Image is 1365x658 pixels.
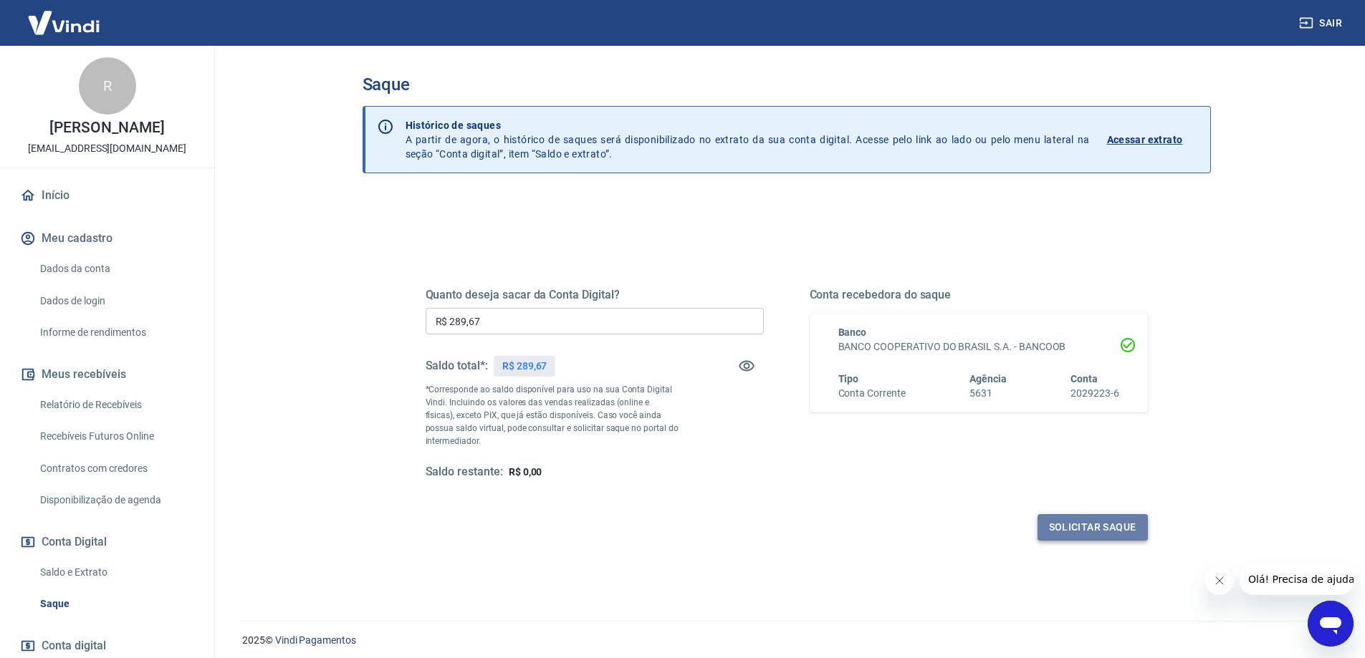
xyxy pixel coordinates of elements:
h3: Saque [363,74,1211,95]
div: R [79,57,136,115]
span: Banco [838,326,867,338]
p: Histórico de saques [406,118,1090,132]
a: Recebíveis Futuros Online [34,422,197,451]
button: Sair [1296,10,1348,37]
span: Olá! Precisa de ajuda? [9,10,120,21]
a: Relatório de Recebíveis [34,390,197,420]
span: Tipo [838,373,859,384]
a: Contratos com credores [34,454,197,483]
a: Início [17,180,197,211]
p: [PERSON_NAME] [49,120,164,135]
iframe: Fechar mensagem [1205,566,1234,595]
h6: 2029223-6 [1071,386,1119,401]
p: R$ 289,67 [502,359,547,374]
h5: Quanto deseja sacar da Conta Digital? [426,288,764,302]
a: Dados da conta [34,254,197,284]
span: Conta digital [42,636,106,656]
p: A partir de agora, o histórico de saques será disponibilizado no extrato da sua conta digital. Ac... [406,118,1090,161]
h5: Saldo restante: [426,465,503,480]
p: Acessar extrato [1107,132,1183,147]
img: Vindi [17,1,110,44]
button: Meu cadastro [17,223,197,254]
a: Informe de rendimentos [34,318,197,347]
p: 2025 © [242,633,1331,648]
h6: BANCO COOPERATIVO DO BRASIL S.A. - BANCOOB [838,339,1119,354]
span: R$ 0,00 [509,466,542,478]
h5: Conta recebedora do saque [810,288,1148,302]
p: [EMAIL_ADDRESS][DOMAIN_NAME] [28,141,186,156]
iframe: Botão para abrir a janela de mensagens [1308,601,1354,647]
button: Conta Digital [17,526,197,558]
h5: Saldo total*: [426,359,488,373]
a: Saque [34,589,197,619]
a: Dados de login [34,286,197,316]
span: Agência [969,373,1007,384]
a: Disponibilização de agenda [34,485,197,515]
h6: Conta Corrente [838,386,906,401]
iframe: Mensagem da empresa [1240,563,1354,595]
a: Acessar extrato [1107,118,1199,161]
span: Conta [1071,373,1098,384]
h6: 5631 [969,386,1007,401]
p: *Corresponde ao saldo disponível para uso na sua Conta Digital Vindi. Incluindo os valores das ve... [426,383,679,447]
a: Saldo e Extrato [34,558,197,587]
button: Meus recebíveis [17,359,197,390]
button: Solicitar saque [1038,514,1148,541]
a: Vindi Pagamentos [275,634,356,646]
